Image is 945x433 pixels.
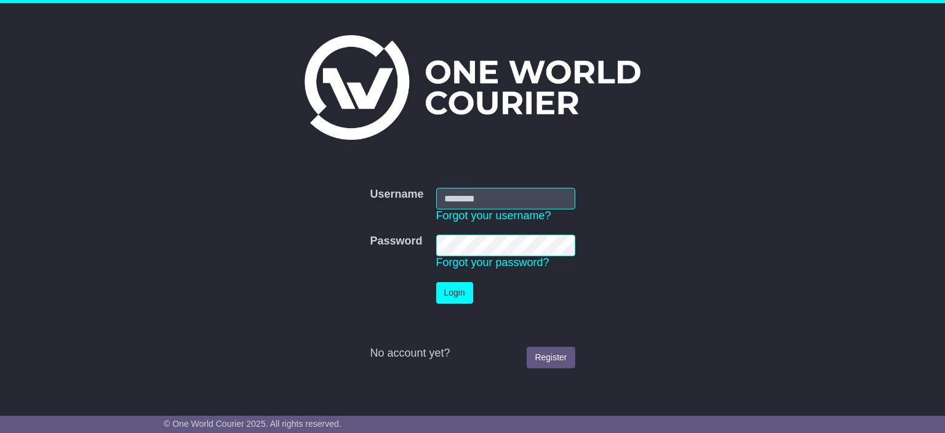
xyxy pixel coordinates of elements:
[527,347,575,368] a: Register
[436,282,473,304] button: Login
[370,347,575,360] div: No account yet?
[164,419,341,429] span: © One World Courier 2025. All rights reserved.
[370,235,422,248] label: Password
[370,188,423,201] label: Username
[436,209,551,222] a: Forgot your username?
[436,256,549,269] a: Forgot your password?
[305,35,640,140] img: One World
